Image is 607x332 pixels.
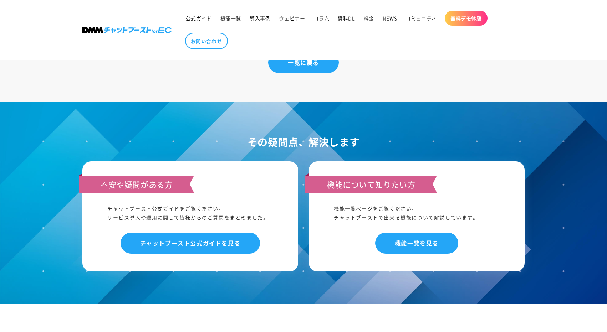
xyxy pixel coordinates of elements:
[250,15,270,21] span: 導入事例
[333,11,359,26] a: 資料DL
[275,11,309,26] a: ウェビナー
[82,134,525,151] h2: その疑問点、解決します
[216,11,245,26] a: 機能一覧
[405,15,437,21] span: コミュニティ
[186,15,212,21] span: 公式ガイド
[245,11,275,26] a: 導入事例
[450,15,482,21] span: 無料デモ体験
[445,11,488,26] a: 無料デモ体験
[359,11,378,26] a: 料金
[185,33,228,49] a: お問い合わせ
[313,15,329,21] span: コラム
[107,204,273,222] div: チャットブースト公式ガイドをご覧ください。 サービス導入や運用に関して皆様からのご質問をまとめました。
[383,15,397,21] span: NEWS
[364,15,374,21] span: 料金
[121,233,260,254] a: チャットブースト公式ガイドを見る
[82,27,172,33] img: 株式会社DMM Boost
[338,15,355,21] span: 資料DL
[268,52,339,73] a: 一覧に戻る
[191,38,222,44] span: お問い合わせ
[401,11,441,26] a: コミュニティ
[220,15,241,21] span: 機能一覧
[305,176,437,193] h3: 機能について知りたい方
[279,15,305,21] span: ウェビナー
[378,11,401,26] a: NEWS
[182,11,216,26] a: 公式ガイド
[375,233,458,254] a: 機能一覧を見る
[79,176,194,193] h3: 不安や疑問がある方
[334,204,500,222] div: 機能一覧ページをご覧ください。 チャットブーストで出来る機能について解説しています。
[309,11,333,26] a: コラム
